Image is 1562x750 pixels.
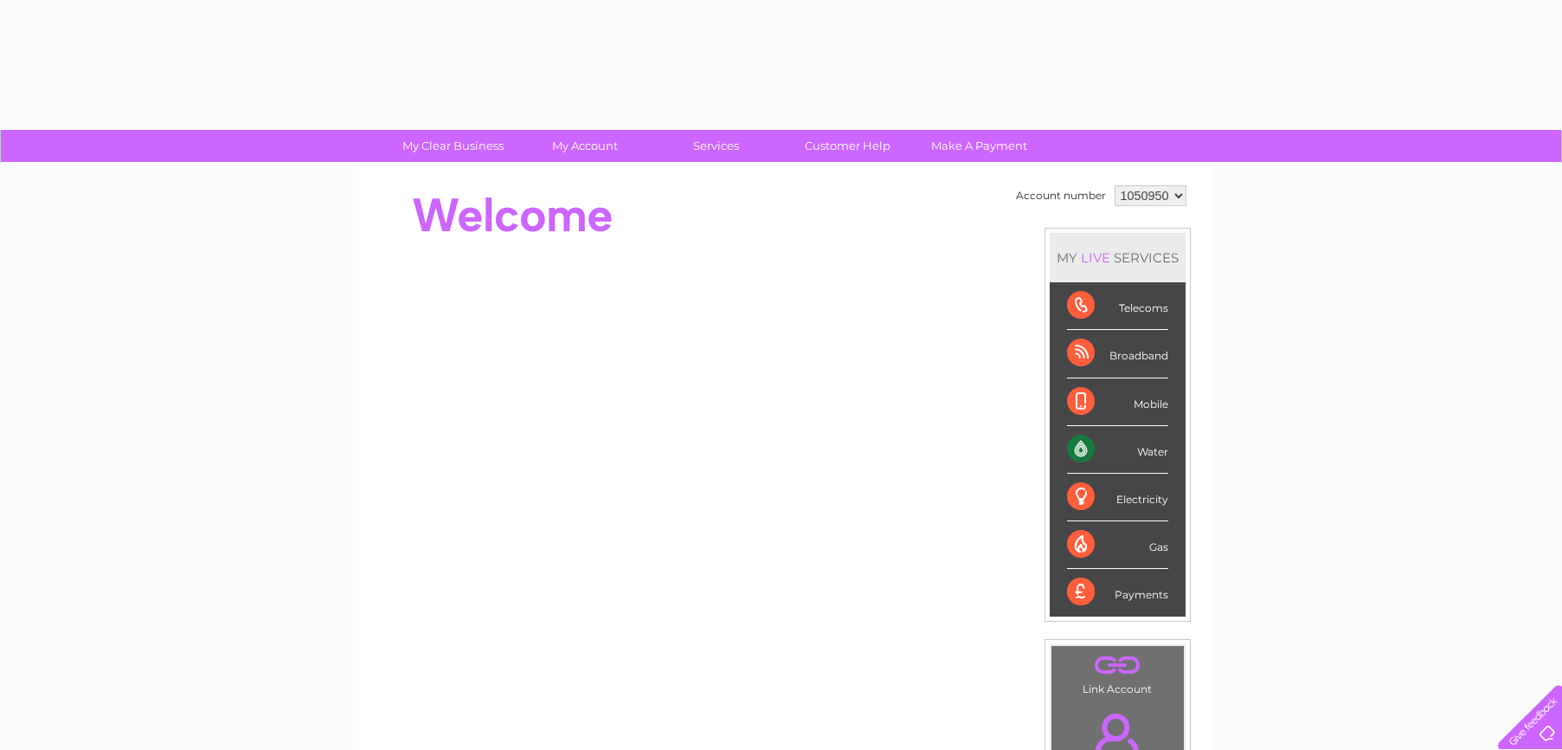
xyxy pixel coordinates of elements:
[1067,282,1168,330] div: Telecoms
[1067,378,1168,426] div: Mobile
[1067,521,1168,569] div: Gas
[1067,474,1168,521] div: Electricity
[382,130,524,162] a: My Clear Business
[645,130,787,162] a: Services
[1067,330,1168,378] div: Broadband
[1077,249,1114,266] div: LIVE
[1056,650,1180,681] a: .
[776,130,919,162] a: Customer Help
[908,130,1051,162] a: Make A Payment
[1067,426,1168,474] div: Water
[1050,233,1186,282] div: MY SERVICES
[513,130,656,162] a: My Account
[1067,569,1168,616] div: Payments
[1012,181,1110,210] td: Account number
[1051,645,1185,700] td: Link Account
